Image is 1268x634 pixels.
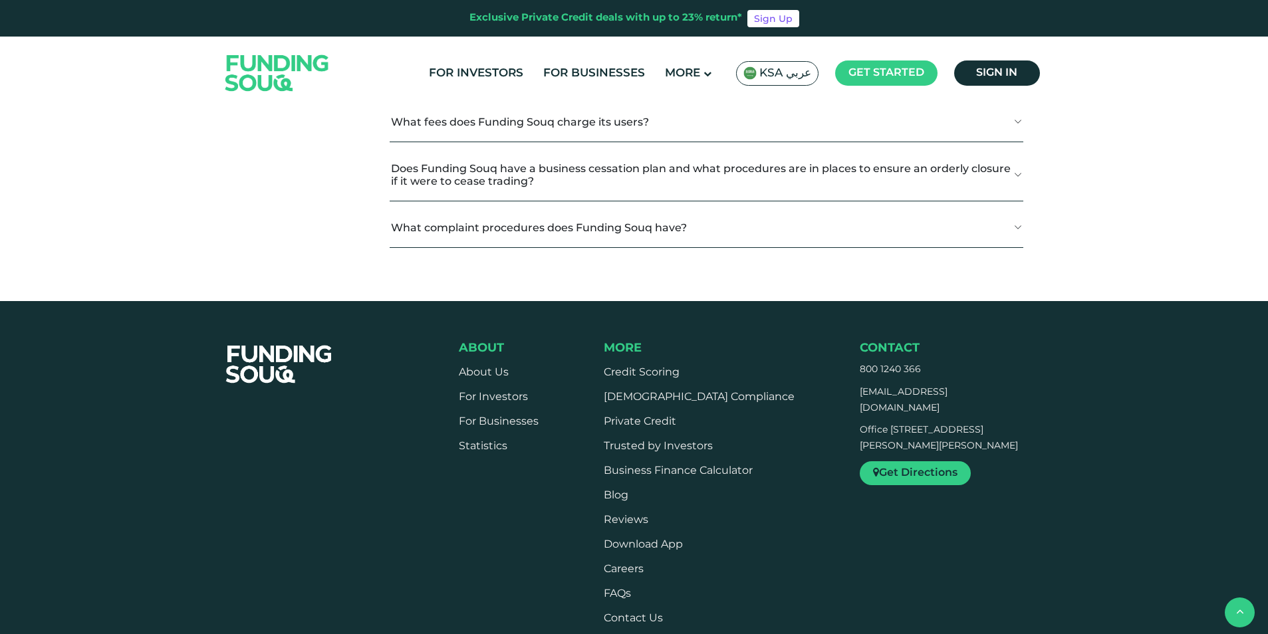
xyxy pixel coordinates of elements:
[747,10,799,27] a: Sign Up
[469,11,742,26] div: Exclusive Private Credit deals with up to 23% return*
[540,62,648,84] a: For Businesses
[860,461,971,485] a: Get Directions
[759,66,811,81] span: KSA عربي
[604,490,628,500] a: Blog
[860,365,921,374] a: 800 1240 366
[604,540,683,550] a: Download App
[212,39,342,106] img: Logo
[459,417,539,427] a: For Businesses
[604,368,680,377] a: Credit Scoring
[848,68,924,78] span: Get started
[426,62,527,84] a: For Investors
[604,564,644,574] span: Careers
[459,392,528,402] a: For Investors
[459,368,509,377] a: About Us
[860,342,920,354] span: Contact
[459,441,507,451] a: Statistics
[459,341,539,356] div: About
[604,417,676,427] a: Private Credit
[604,466,753,476] a: Business Finance Calculator
[604,515,648,525] a: Reviews
[604,441,713,451] a: Trusted by Investors
[976,68,1017,78] span: Sign in
[604,342,642,354] span: More
[860,423,1018,455] p: Office [STREET_ADDRESS][PERSON_NAME][PERSON_NAME]
[665,68,700,79] span: More
[1225,597,1255,627] button: back
[604,392,795,402] a: [DEMOGRAPHIC_DATA] Compliance
[213,329,346,399] img: FooterLogo
[390,102,1023,142] button: What fees does Funding Souq charge its users?
[954,60,1040,86] a: Sign in
[743,66,757,80] img: SA Flag
[860,387,948,413] a: [EMAIL_ADDRESS][DOMAIN_NAME]
[390,208,1023,247] button: What complaint procedures does Funding Souq have?
[604,589,631,599] a: FAQs
[604,613,663,623] a: Contact Us
[390,149,1023,201] button: Does Funding Souq have a business cessation plan and what procedures are in places to ensure an o...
